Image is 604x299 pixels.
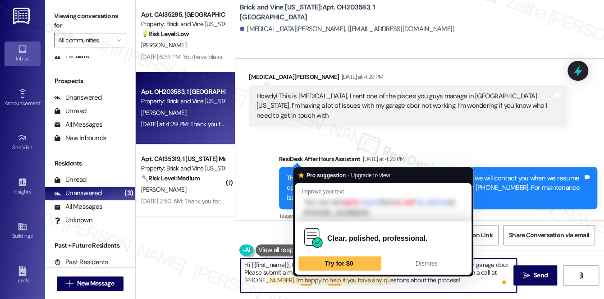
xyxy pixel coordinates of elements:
i:  [116,37,121,44]
a: Site Visit • [5,130,41,155]
div: Past Residents [54,258,109,267]
img: ResiDesk Logo [13,8,32,24]
div: [DATE] at 4:29 PM [339,72,383,82]
span: [PERSON_NAME] [141,41,186,49]
textarea: To enrich screen reader interactions, please activate Accessibility in Grammarly extension settings [241,258,517,292]
div: Property: Brick and Vine [US_STATE] [141,19,224,29]
div: Residents [45,159,135,168]
a: Inbox [5,41,41,66]
i:  [66,280,73,287]
span: Share Conversation via email [509,230,589,240]
strong: 💡 Risk Level: Low [141,30,189,38]
div: (3) [122,186,135,200]
i:  [523,272,530,279]
label: Viewing conversations for [54,9,126,33]
span: Get Conversation Link [430,230,492,240]
div: Apt. CA135295, [GEOGRAPHIC_DATA][US_STATE] [141,10,224,19]
div: Apt. OH203583, 1 [GEOGRAPHIC_DATA] [141,87,224,97]
div: ResiDesk After Hours Assistant [279,154,597,167]
div: All Messages [54,120,102,129]
button: Share Conversation via email [503,225,595,245]
div: Thank you for your message. Our offices are currently closed, but we will contact you when we res... [287,174,583,202]
div: Escalate [54,51,89,61]
b: Brick and Vine [US_STATE]: Apt. OH203583, 1 [GEOGRAPHIC_DATA] [240,3,420,22]
span: • [40,99,41,105]
a: Insights • [5,175,41,199]
input: All communities [58,33,112,47]
div: Unread [54,106,87,116]
div: Unread [54,175,87,184]
i:  [577,272,584,279]
a: Leads [5,263,41,288]
div: All Messages [54,202,102,212]
div: [MEDICAL_DATA][PERSON_NAME]. ([EMAIL_ADDRESS][DOMAIN_NAME]) [240,24,454,34]
span: Send [534,271,548,280]
div: Unanswered [54,93,102,102]
span: • [32,143,34,149]
a: Buildings [5,219,41,243]
span: [PERSON_NAME] [141,109,186,117]
div: [DATE] at 4:29 PM [360,154,404,164]
div: Howdy! This is [MEDICAL_DATA], I rent one of the places you guys manage in [GEOGRAPHIC_DATA] [US_... [256,92,553,120]
span: [PERSON_NAME] [141,185,186,193]
div: New Inbounds [54,133,106,143]
div: [DATE] 6:33 PM: You have blass [141,53,222,61]
div: Unknown [54,216,92,225]
button: Send [513,265,557,285]
div: Prospects [45,76,135,86]
span: New Message [77,279,114,288]
div: Tagged as: [279,209,597,222]
div: Past + Future Residents [45,241,135,250]
div: Property: Brick and Vine [US_STATE] [141,164,224,173]
div: Property: Brick and Vine [US_STATE] [141,97,224,106]
div: [MEDICAL_DATA][PERSON_NAME] [249,72,567,85]
div: Apt. CA135319, 1 [US_STATE] Market [141,154,224,164]
button: New Message [57,276,124,291]
span: • [31,187,32,193]
strong: 🔧 Risk Level: Medium [141,174,200,182]
div: Unanswered [54,189,102,198]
